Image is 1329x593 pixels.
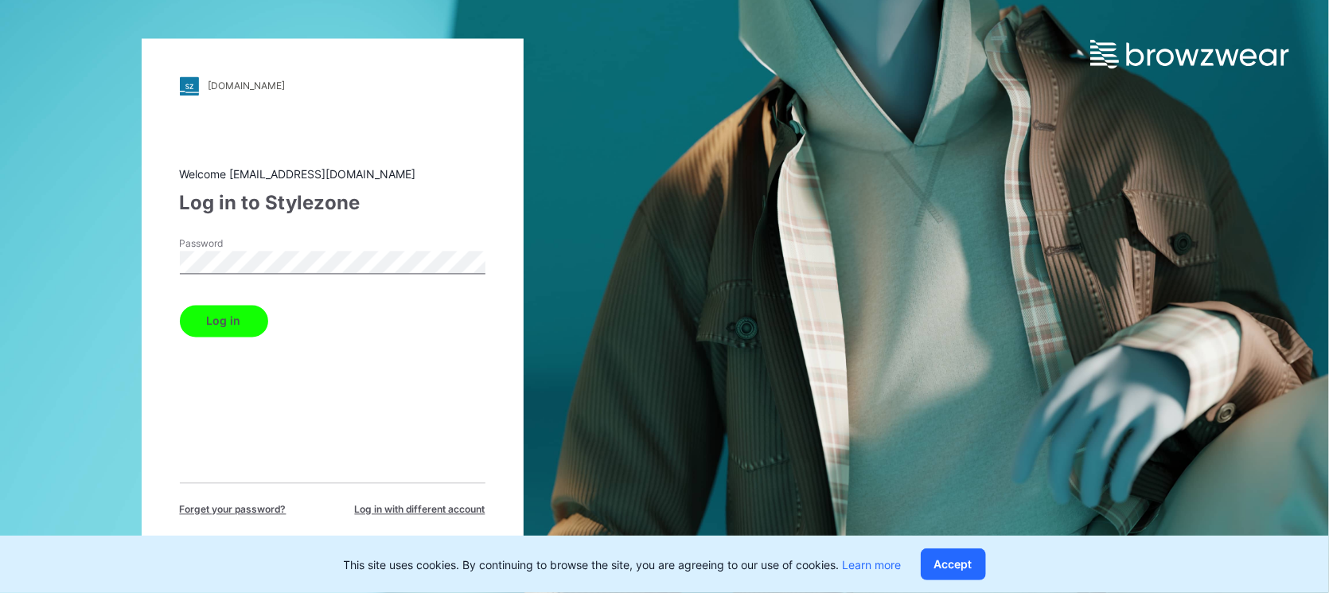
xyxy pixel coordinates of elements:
[209,80,286,92] div: [DOMAIN_NAME]
[344,556,902,573] p: This site uses cookies. By continuing to browse the site, you are agreeing to our use of cookies.
[180,236,291,251] label: Password
[843,558,902,572] a: Learn more
[180,305,268,337] button: Log in
[180,166,485,182] div: Welcome [EMAIL_ADDRESS][DOMAIN_NAME]
[355,502,485,517] span: Log in with different account
[180,189,485,217] div: Log in to Stylezone
[180,502,286,517] span: Forget your password?
[180,76,485,96] a: [DOMAIN_NAME]
[921,548,986,580] button: Accept
[1090,40,1289,68] img: browzwear-logo.e42bd6dac1945053ebaf764b6aa21510.svg
[180,76,199,96] img: stylezone-logo.562084cfcfab977791bfbf7441f1a819.svg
